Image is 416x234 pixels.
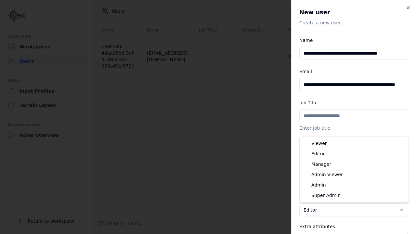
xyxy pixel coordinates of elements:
span: Editor [311,150,325,157]
span: Admin [311,182,326,188]
span: Manager [311,161,331,167]
span: Super Admin [311,192,341,199]
span: Viewer [311,140,327,147]
span: Admin Viewer [311,171,343,178]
